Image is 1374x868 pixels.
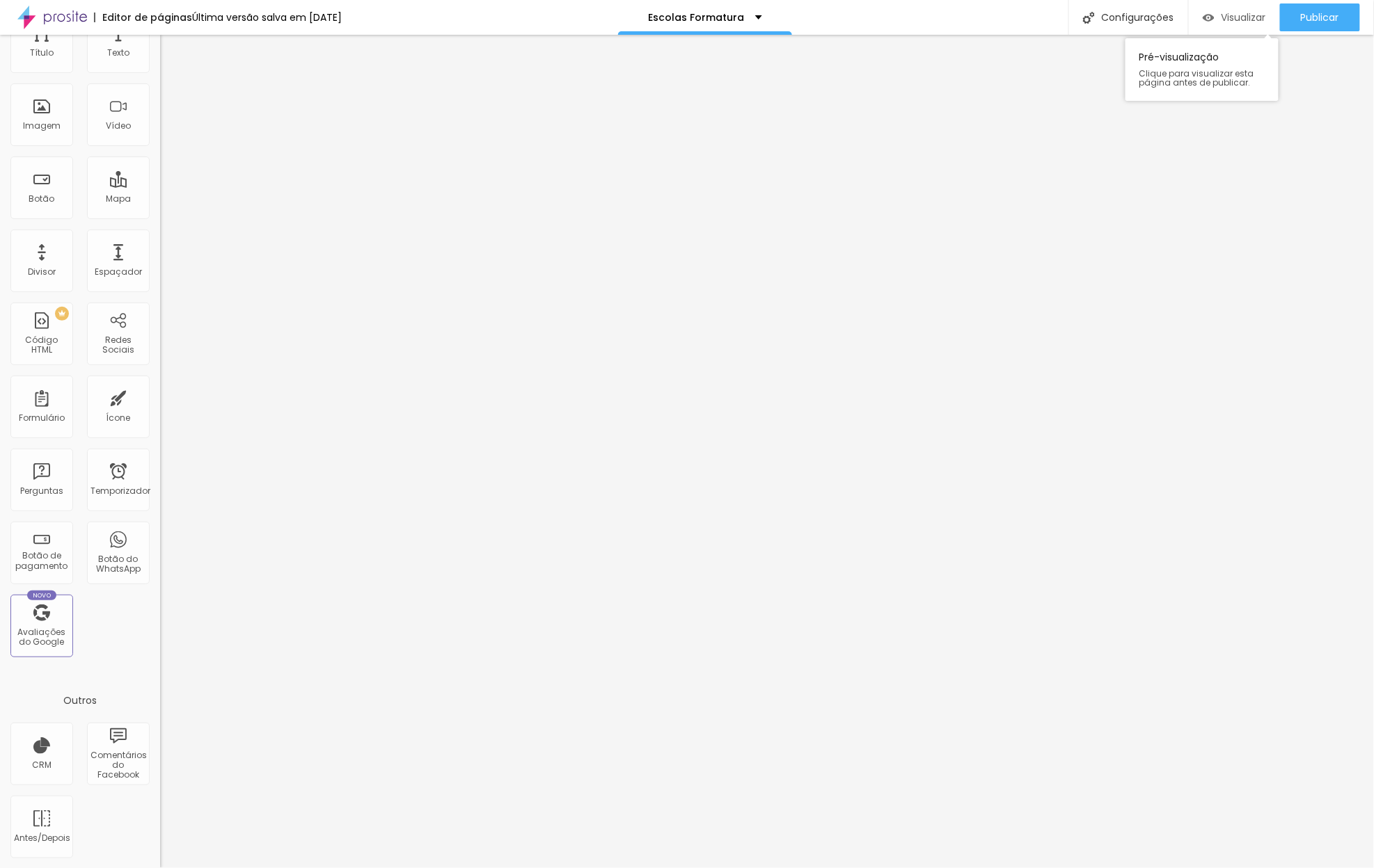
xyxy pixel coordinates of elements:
[18,626,66,648] font: Avaliações do Google
[28,266,56,278] font: Divisor
[649,10,745,24] font: Escolas Formatura
[106,120,131,131] font: Vídeo
[102,10,192,24] font: Editor de páginas
[192,10,342,24] font: Última versão salva em [DATE]
[16,549,68,571] font: Botão de pagamento
[63,693,97,707] font: Outros
[1222,10,1266,24] font: Visualizar
[102,334,134,355] font: Redes Sociais
[90,485,150,497] font: Temporizador
[1280,3,1360,31] button: Publicar
[1102,10,1174,24] font: Configurações
[26,334,58,355] font: Código HTML
[160,35,1374,868] iframe: Editor
[32,759,52,771] font: CRM
[23,120,61,131] font: Imagem
[106,412,131,424] font: Ícone
[95,266,142,278] font: Espaçador
[1139,67,1254,88] font: Clique para visualizar esta página antes de publicar.
[1139,50,1219,64] font: Pré-visualização
[14,832,70,844] font: Antes/Depois
[20,485,63,497] font: Perguntas
[1301,10,1339,24] font: Publicar
[1083,12,1095,24] img: Ícone
[96,553,141,574] font: Botão do WhatsApp
[29,193,55,204] font: Botão
[106,193,131,204] font: Mapa
[107,47,129,58] font: Texto
[19,412,65,424] font: Formulário
[1189,3,1280,31] button: Visualizar
[90,749,147,781] font: Comentários do Facebook
[33,591,52,600] font: Novo
[1203,12,1215,24] img: view-1.svg
[30,47,54,58] font: Título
